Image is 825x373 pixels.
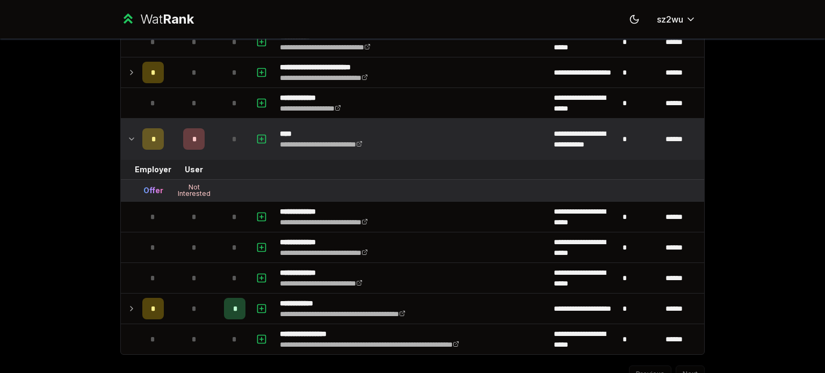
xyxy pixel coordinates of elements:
[120,11,194,28] a: WatRank
[163,11,194,27] span: Rank
[172,184,215,197] div: Not Interested
[138,160,168,179] td: Employer
[143,185,163,196] div: Offer
[168,160,220,179] td: User
[657,13,683,26] span: sz2wu
[140,11,194,28] div: Wat
[648,10,705,29] button: sz2wu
